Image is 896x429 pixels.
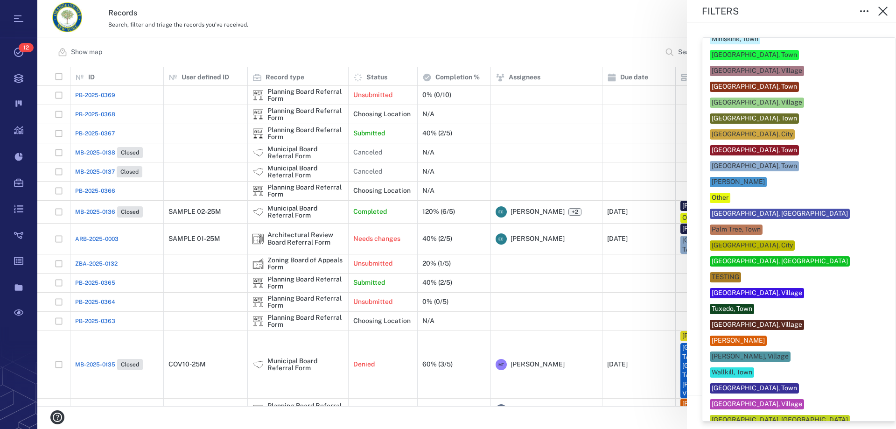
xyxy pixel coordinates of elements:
[712,241,793,250] div: [GEOGRAPHIC_DATA], City
[712,415,848,425] div: [GEOGRAPHIC_DATA], [GEOGRAPHIC_DATA]
[712,82,797,91] div: [GEOGRAPHIC_DATA], Town
[712,225,761,234] div: Palm Tree, Town
[712,130,793,139] div: [GEOGRAPHIC_DATA], City
[712,384,797,393] div: [GEOGRAPHIC_DATA], Town
[21,7,40,15] span: Help
[712,146,797,155] div: [GEOGRAPHIC_DATA], Town
[712,368,752,377] div: Wallkill, Town
[712,400,802,409] div: [GEOGRAPHIC_DATA], Village
[712,50,797,60] div: [GEOGRAPHIC_DATA], Town
[712,320,802,330] div: [GEOGRAPHIC_DATA], Village
[712,273,739,282] div: TESTING
[712,66,802,76] div: [GEOGRAPHIC_DATA], Village
[712,98,802,107] div: [GEOGRAPHIC_DATA], Village
[712,336,765,345] div: [PERSON_NAME]
[712,304,752,314] div: Tuxedo, Town
[712,193,728,203] div: Other
[712,209,848,218] div: [GEOGRAPHIC_DATA], [GEOGRAPHIC_DATA]
[712,177,765,187] div: [PERSON_NAME]
[712,35,758,44] div: Miniskink, Town
[712,352,789,361] div: [PERSON_NAME], Village
[712,114,797,123] div: [GEOGRAPHIC_DATA], Town
[712,257,848,266] div: [GEOGRAPHIC_DATA], [GEOGRAPHIC_DATA]
[712,288,802,298] div: [GEOGRAPHIC_DATA], Village
[712,162,797,171] div: [GEOGRAPHIC_DATA], Town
